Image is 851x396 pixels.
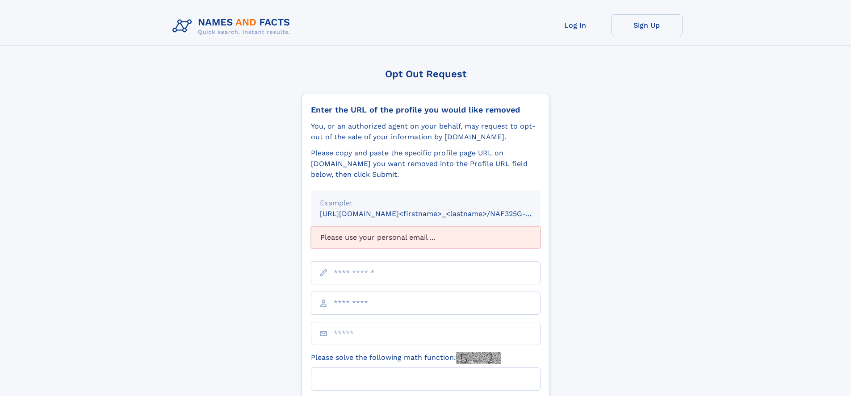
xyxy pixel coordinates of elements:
div: Opt Out Request [302,68,550,79]
div: Please use your personal email ... [311,226,541,249]
label: Please solve the following math function: [311,352,501,364]
div: You, or an authorized agent on your behalf, may request to opt-out of the sale of your informatio... [311,121,541,142]
small: [URL][DOMAIN_NAME]<firstname>_<lastname>/NAF325G-xxxxxxxx [320,209,558,218]
a: Log In [540,14,611,36]
div: Please copy and paste the specific profile page URL on [DOMAIN_NAME] you want removed into the Pr... [311,148,541,180]
div: Example: [320,198,532,208]
div: Enter the URL of the profile you would like removed [311,105,541,115]
a: Sign Up [611,14,683,36]
img: Logo Names and Facts [169,14,298,38]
